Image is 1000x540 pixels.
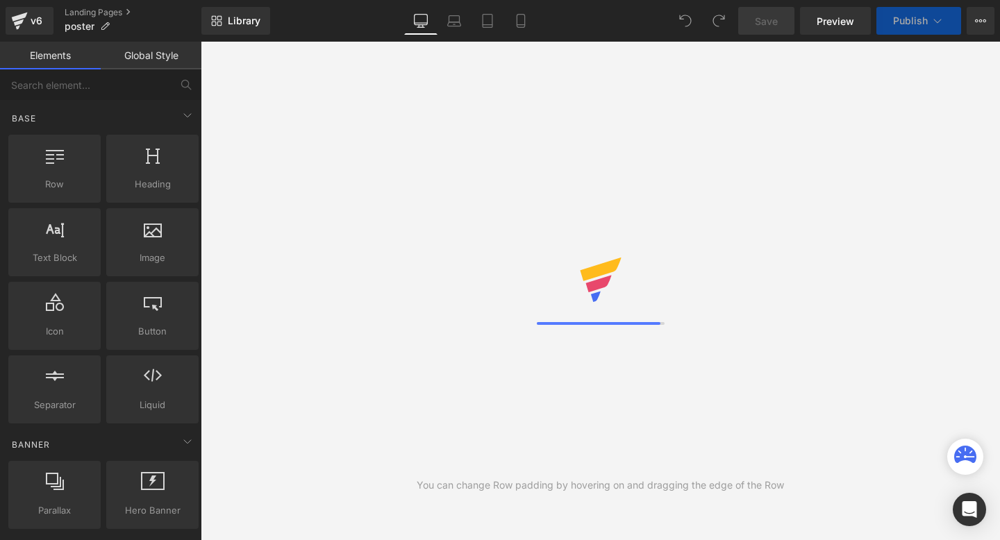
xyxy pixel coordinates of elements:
[404,7,437,35] a: Desktop
[10,112,37,125] span: Base
[504,7,537,35] a: Mobile
[10,438,51,451] span: Banner
[967,7,994,35] button: More
[12,324,97,339] span: Icon
[201,7,270,35] a: New Library
[110,398,194,412] span: Liquid
[893,15,928,26] span: Publish
[110,251,194,265] span: Image
[800,7,871,35] a: Preview
[28,12,45,30] div: v6
[876,7,961,35] button: Publish
[65,21,94,32] span: poster
[12,177,97,192] span: Row
[705,7,733,35] button: Redo
[101,42,201,69] a: Global Style
[110,503,194,518] span: Hero Banner
[755,14,778,28] span: Save
[12,251,97,265] span: Text Block
[228,15,260,27] span: Library
[817,14,854,28] span: Preview
[110,177,194,192] span: Heading
[12,503,97,518] span: Parallax
[471,7,504,35] a: Tablet
[65,7,201,18] a: Landing Pages
[437,7,471,35] a: Laptop
[672,7,699,35] button: Undo
[6,7,53,35] a: v6
[12,398,97,412] span: Separator
[110,324,194,339] span: Button
[953,493,986,526] div: Open Intercom Messenger
[417,478,784,493] div: You can change Row padding by hovering on and dragging the edge of the Row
